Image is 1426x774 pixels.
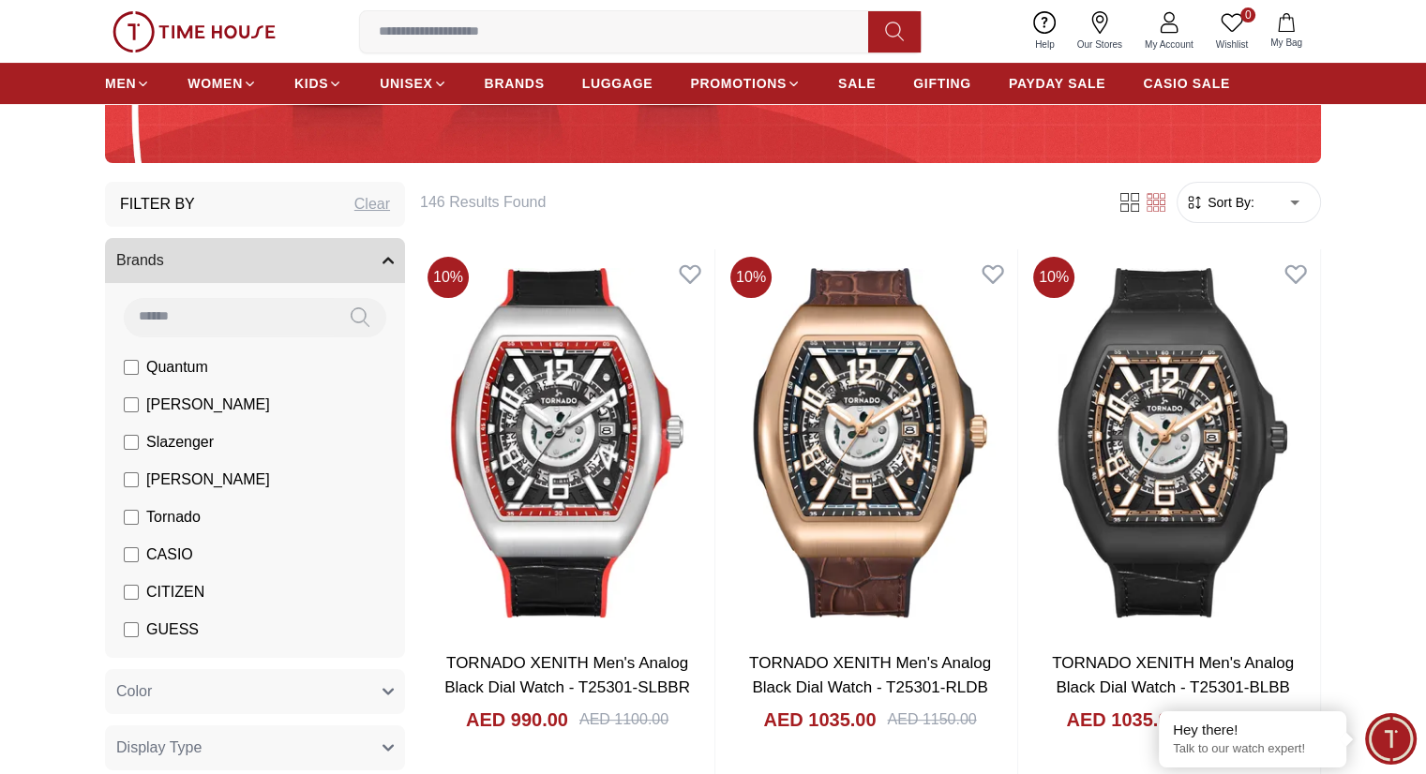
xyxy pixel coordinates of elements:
[188,74,243,93] span: WOMEN
[146,356,208,379] span: Quantum
[120,193,195,216] h3: Filter By
[124,397,139,412] input: [PERSON_NAME]
[485,74,545,93] span: BRANDS
[105,67,150,100] a: MEN
[1143,67,1230,100] a: CASIO SALE
[723,249,1017,636] img: TORNADO XENITH Men's Analog Black Dial Watch - T25301-RLDB
[1208,37,1255,52] span: Wishlist
[1190,708,1279,731] div: AED 1150.00
[690,67,801,100] a: PROMOTIONS
[1185,193,1254,212] button: Sort By:
[116,249,164,272] span: Brands
[1009,74,1105,93] span: PAYDAY SALE
[354,193,390,216] div: Clear
[124,547,139,562] input: CASIO
[420,249,714,636] img: TORNADO XENITH Men's Analog Black Dial Watch - T25301-SLBBR
[466,707,568,733] h4: AED 990.00
[582,67,653,100] a: LUGGAGE
[1028,37,1062,52] span: Help
[1052,654,1294,696] a: TORNADO XENITH Men's Analog Black Dial Watch - T25301-BLBB
[105,238,405,283] button: Brands
[146,469,270,491] span: [PERSON_NAME]
[1205,7,1259,55] a: 0Wishlist
[1259,9,1313,53] button: My Bag
[1143,74,1230,93] span: CASIO SALE
[1066,7,1133,55] a: Our Stores
[124,435,139,450] input: Slazenger
[838,74,876,93] span: SALE
[146,506,201,528] span: Tornado
[582,74,653,93] span: LUGGAGE
[730,257,772,298] span: 10 %
[116,737,202,759] span: Display Type
[749,654,991,696] a: TORNADO XENITH Men's Analog Black Dial Watch - T25301-RLDB
[1009,67,1105,100] a: PAYDAY SALE
[105,725,405,770] button: Display Type
[1024,7,1066,55] a: Help
[105,669,405,714] button: Color
[380,74,432,93] span: UNISEX
[1066,707,1178,733] h4: AED 1035.00
[146,618,199,641] span: GUESS
[105,74,136,93] span: MEN
[124,622,139,637] input: GUESS
[294,74,328,93] span: KIDS
[146,431,214,454] span: Slazenger
[146,656,203,678] span: ORIENT
[763,707,876,733] h4: AED 1035.00
[124,585,139,600] input: CITIZEN
[1070,37,1130,52] span: Our Stores
[913,74,971,93] span: GIFTING
[146,543,193,566] span: CASIO
[1173,741,1332,757] p: Talk to our watch expert!
[124,360,139,375] input: Quantum
[188,67,257,100] a: WOMEN
[124,472,139,487] input: [PERSON_NAME]
[579,708,668,731] div: AED 1100.00
[444,654,690,696] a: TORNADO XENITH Men's Analog Black Dial Watch - T25301-SLBBR
[113,11,276,52] img: ...
[1137,37,1201,52] span: My Account
[146,394,270,416] span: [PERSON_NAME]
[913,67,971,100] a: GIFTING
[485,67,545,100] a: BRANDS
[1173,721,1332,739] div: Hey there!
[294,67,342,100] a: KIDS
[124,510,139,525] input: Tornado
[146,581,204,603] span: CITIZEN
[1365,713,1417,765] div: Chat Widget
[1240,7,1255,22] span: 0
[116,680,152,703] span: Color
[1263,36,1310,50] span: My Bag
[1204,193,1254,212] span: Sort By:
[428,257,469,298] span: 10 %
[380,67,446,100] a: UNISEX
[420,191,1094,214] h6: 146 Results Found
[838,67,876,100] a: SALE
[1033,257,1074,298] span: 10 %
[690,74,787,93] span: PROMOTIONS
[1026,249,1320,636] img: TORNADO XENITH Men's Analog Black Dial Watch - T25301-BLBB
[887,708,976,731] div: AED 1150.00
